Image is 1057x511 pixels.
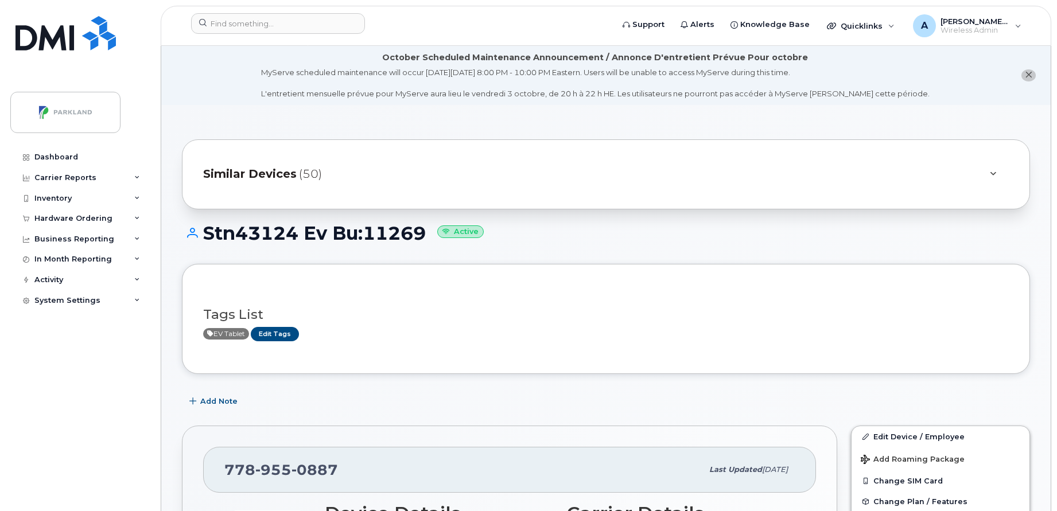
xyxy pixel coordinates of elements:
span: Add Note [200,396,238,407]
span: Change Plan / Features [873,497,967,506]
small: Active [437,225,484,239]
button: Change SIM Card [852,470,1029,491]
div: October Scheduled Maintenance Announcement / Annonce D'entretient Prévue Pour octobre [382,52,808,64]
span: Last updated [709,465,762,474]
h3: Tags List [203,307,1009,322]
span: Active [203,328,249,340]
span: 955 [255,461,292,478]
button: close notification [1021,69,1036,81]
span: Add Roaming Package [861,455,965,466]
button: Add Roaming Package [852,447,1029,470]
span: Similar Devices [203,166,297,182]
span: 778 [224,461,338,478]
span: 0887 [292,461,338,478]
button: Add Note [182,391,247,412]
a: Edit Device / Employee [852,426,1029,447]
a: Edit Tags [251,327,299,341]
span: [DATE] [762,465,788,474]
h1: Stn43124 Ev Bu:11269 [182,223,1030,243]
span: (50) [299,166,322,182]
div: MyServe scheduled maintenance will occur [DATE][DATE] 8:00 PM - 10:00 PM Eastern. Users will be u... [261,67,930,99]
